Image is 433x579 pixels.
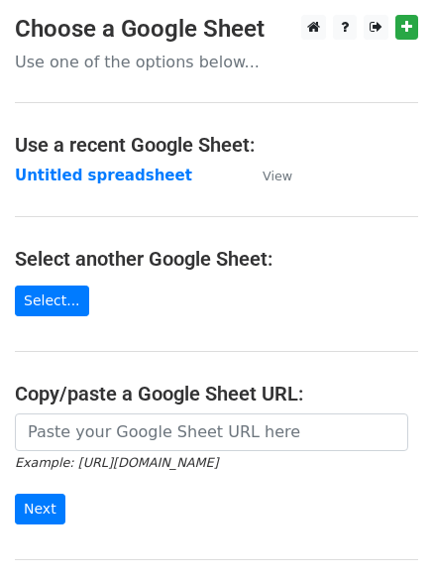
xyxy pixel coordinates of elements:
[15,455,218,470] small: Example: [URL][DOMAIN_NAME]
[15,15,418,44] h3: Choose a Google Sheet
[263,169,292,183] small: View
[15,413,408,451] input: Paste your Google Sheet URL here
[15,52,418,72] p: Use one of the options below...
[15,167,192,184] a: Untitled spreadsheet
[15,382,418,405] h4: Copy/paste a Google Sheet URL:
[15,494,65,524] input: Next
[15,286,89,316] a: Select...
[15,133,418,157] h4: Use a recent Google Sheet:
[15,247,418,271] h4: Select another Google Sheet:
[243,167,292,184] a: View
